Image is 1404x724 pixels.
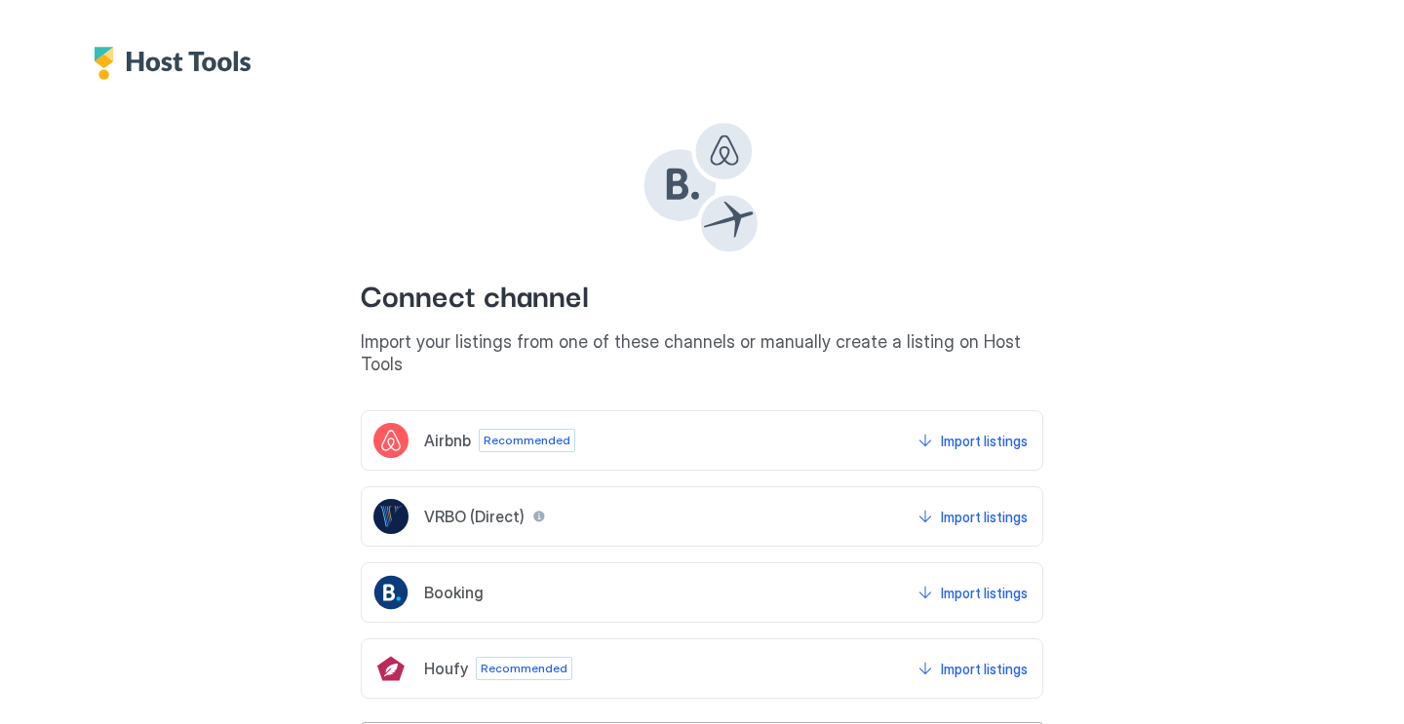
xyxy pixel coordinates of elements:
[941,583,1028,603] div: Import listings
[941,507,1028,527] div: Import listings
[424,659,468,678] span: Houfy
[941,431,1028,451] div: Import listings
[424,507,525,526] span: VRBO (Direct)
[915,575,1031,610] button: Import listings
[424,431,471,450] span: Airbnb
[915,499,1031,534] button: Import listings
[94,47,261,80] div: Host Tools Logo
[481,660,567,677] span: Recommended
[915,651,1031,686] button: Import listings
[424,583,484,602] span: Booking
[361,331,1043,375] span: Import your listings from one of these channels or manually create a listing on Host Tools
[361,272,1043,316] span: Connect channel
[484,432,570,449] span: Recommended
[941,659,1028,679] div: Import listings
[19,658,66,705] iframe: Intercom live chat
[915,423,1031,458] button: Import listings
